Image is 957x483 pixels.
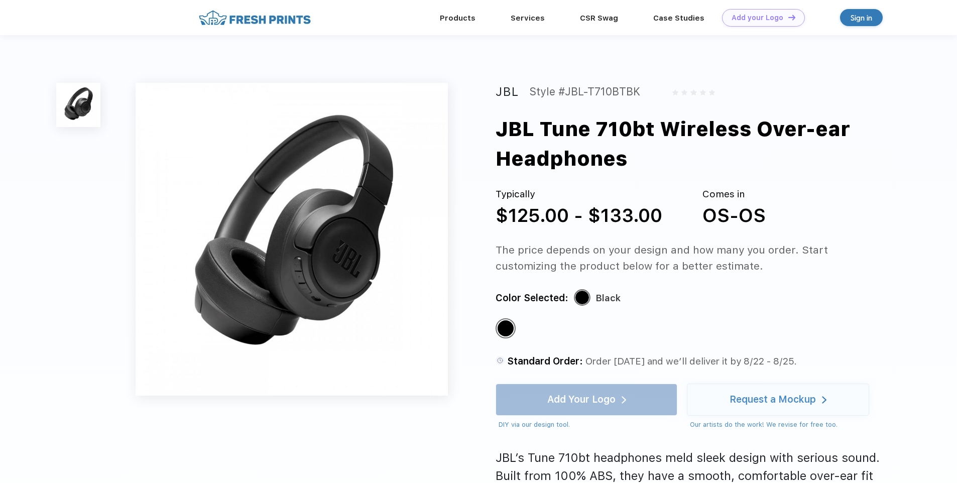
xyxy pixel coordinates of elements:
[196,9,314,27] img: fo%20logo%202.webp
[672,89,678,95] img: gray_star.svg
[496,290,568,306] div: Color Selected:
[496,202,662,230] div: $125.00 - $133.00
[840,9,883,26] a: Sign in
[499,420,677,430] div: DIY via our design tool.
[730,395,816,405] div: Request a Mockup
[496,242,888,274] div: The price depends on your design and how many you order. Start customizing the product below for ...
[690,420,869,430] div: Our artists do the work! We revise for free too.
[56,83,100,127] img: func=resize&h=100
[496,187,662,202] div: Typically
[496,83,519,101] div: JBL
[681,89,687,95] img: gray_star.svg
[702,187,766,202] div: Comes in
[702,202,766,230] div: OS-OS
[498,320,514,336] div: Black
[788,15,795,20] img: DT
[732,14,783,22] div: Add your Logo
[690,89,696,95] img: gray_star.svg
[136,83,448,395] img: func=resize&h=640
[440,14,475,23] a: Products
[496,356,505,365] img: standard order
[822,396,826,404] img: white arrow
[585,355,797,367] span: Order [DATE] and we’ll deliver it by 8/22 - 8/25.
[700,89,706,95] img: gray_star.svg
[595,290,621,306] div: Black
[709,89,715,95] img: gray_star.svg
[529,83,640,101] div: Style #JBL-T710BTBK
[507,355,583,367] span: Standard Order:
[496,114,926,174] div: JBL Tune 710bt Wireless Over-ear Headphones
[851,12,872,24] div: Sign in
